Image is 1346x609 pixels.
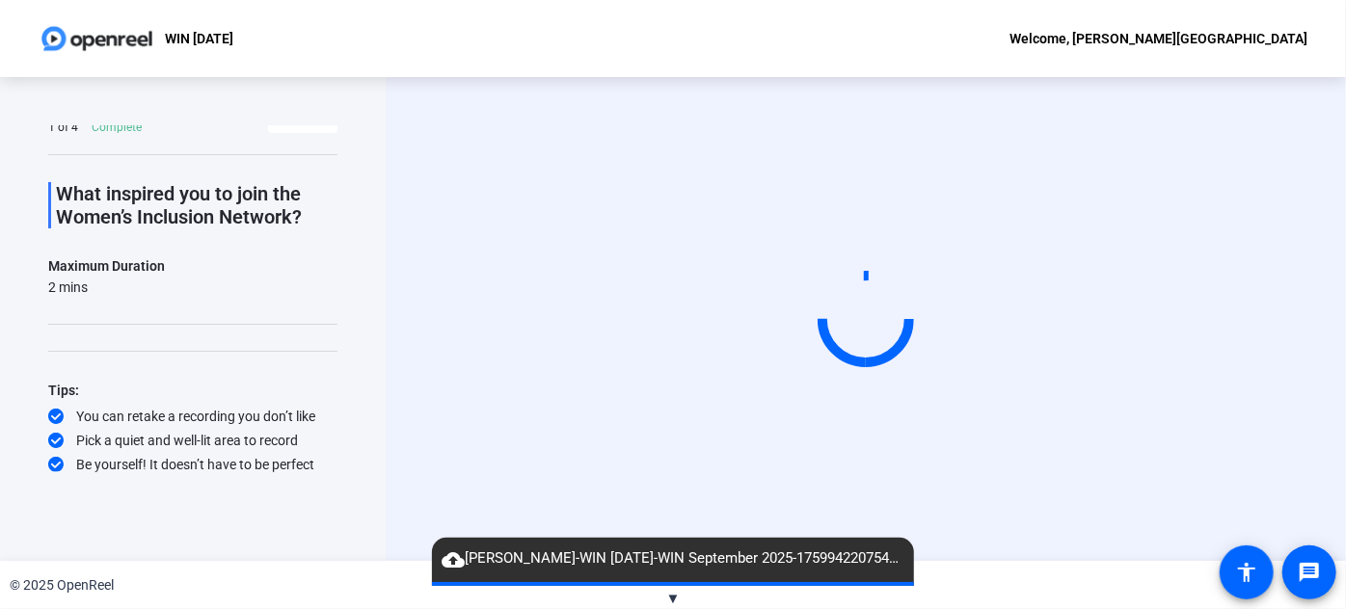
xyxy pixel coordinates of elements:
div: Pick a quiet and well-lit area to record [48,431,337,450]
div: Tips: [48,379,337,402]
div: You can retake a recording you don’t like [48,407,337,426]
div: Welcome, [PERSON_NAME][GEOGRAPHIC_DATA] [1009,27,1307,50]
mat-icon: cloud_upload [442,548,465,571]
div: 1 of 4 [48,119,78,135]
span: [PERSON_NAME]-WIN [DATE]-WIN September 2025-1759942207543-webcam [432,547,914,570]
div: Complete [92,119,142,135]
div: Maximum Duration [48,254,165,278]
p: What inspired you to join the Women’s Inclusion Network? [56,182,337,228]
div: © 2025 OpenReel [10,575,114,596]
mat-icon: message [1298,561,1321,584]
span: ▼ [666,590,681,607]
mat-icon: accessibility [1235,561,1258,584]
img: OpenReel logo [39,19,155,58]
p: WIN [DATE] [165,27,233,50]
div: Be yourself! It doesn’t have to be perfect [48,455,337,474]
div: 2 mins [48,278,165,297]
button: View All [268,98,337,133]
